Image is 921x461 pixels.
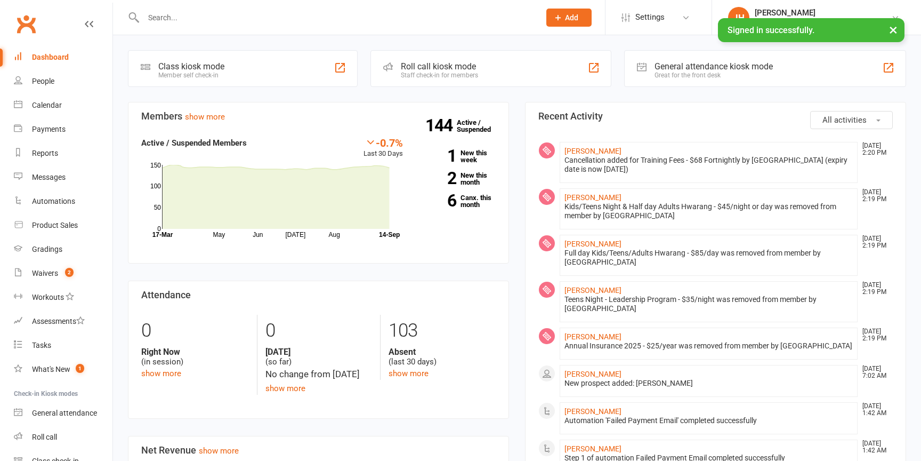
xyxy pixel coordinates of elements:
[538,111,893,122] h3: Recent Activity
[14,261,112,285] a: Waivers 2
[265,315,373,347] div: 0
[363,137,403,148] div: -0.7%
[265,384,305,393] a: show more
[141,290,496,300] h3: Attendance
[857,235,892,249] time: [DATE] 2:19 PM
[564,332,621,341] a: [PERSON_NAME]
[419,149,496,163] a: 1New this week
[14,189,112,213] a: Automations
[810,111,893,129] button: All activities
[32,173,66,181] div: Messages
[564,286,621,295] a: [PERSON_NAME]
[655,61,773,71] div: General attendance kiosk mode
[32,409,97,417] div: General attendance
[14,117,112,141] a: Payments
[564,416,853,425] div: Automation 'Failed Payment Email' completed successfully
[76,364,84,373] span: 1
[141,138,247,148] strong: Active / Suspended Members
[564,407,621,416] a: [PERSON_NAME]
[140,10,532,25] input: Search...
[564,370,621,378] a: [PERSON_NAME]
[14,333,112,357] a: Tasks
[419,170,456,186] strong: 2
[728,7,749,28] div: JH
[755,8,891,18] div: [PERSON_NAME]
[401,61,478,71] div: Roll call kiosk mode
[564,147,621,155] a: [PERSON_NAME]
[389,315,496,347] div: 103
[32,149,58,157] div: Reports
[755,18,891,27] div: Kinetic Martial Arts [GEOGRAPHIC_DATA]
[635,5,665,29] span: Settings
[14,165,112,189] a: Messages
[564,193,621,202] a: [PERSON_NAME]
[65,268,74,277] span: 2
[32,221,78,229] div: Product Sales
[564,341,853,351] div: Annual Insurance 2025 - $25/year was removed from member by [GEOGRAPHIC_DATA]
[185,112,225,122] a: show more
[389,369,429,378] a: show more
[141,445,496,456] h3: Net Revenue
[419,194,496,208] a: 6Canx. this month
[857,142,892,156] time: [DATE] 2:20 PM
[32,341,51,349] div: Tasks
[857,440,892,454] time: [DATE] 1:42 AM
[564,156,853,174] div: Cancellation added for Training Fees - $68 Fortnightly by [GEOGRAPHIC_DATA] (expiry date is now [...
[728,25,814,35] span: Signed in successfully.
[14,401,112,425] a: General attendance kiosk mode
[141,369,181,378] a: show more
[265,367,373,381] div: No change from [DATE]
[14,45,112,69] a: Dashboard
[265,347,373,357] strong: [DATE]
[564,444,621,453] a: [PERSON_NAME]
[32,245,62,253] div: Gradings
[32,317,85,325] div: Assessments
[565,13,578,22] span: Add
[14,213,112,237] a: Product Sales
[14,357,112,381] a: What's New1
[857,282,892,296] time: [DATE] 2:19 PM
[857,403,892,417] time: [DATE] 1:42 AM
[564,249,853,267] div: Full day Kids/Teens/Adults Hwarang - $85/day was removed from member by [GEOGRAPHIC_DATA]
[141,315,249,347] div: 0
[14,309,112,333] a: Assessments
[419,193,456,209] strong: 6
[32,293,64,301] div: Workouts
[419,172,496,186] a: 2New this month
[158,61,224,71] div: Class kiosk mode
[141,347,249,367] div: (in session)
[389,347,496,367] div: (last 30 days)
[401,71,478,79] div: Staff check-in for members
[158,71,224,79] div: Member self check-in
[32,197,75,205] div: Automations
[32,101,62,109] div: Calendar
[564,379,853,388] div: New prospect added: [PERSON_NAME]
[419,148,456,164] strong: 1
[857,189,892,203] time: [DATE] 2:19 PM
[14,141,112,165] a: Reports
[363,137,403,160] div: Last 30 Days
[32,433,57,441] div: Roll call
[389,347,496,357] strong: Absent
[13,11,39,37] a: Clubworx
[14,285,112,309] a: Workouts
[265,347,373,367] div: (so far)
[14,93,112,117] a: Calendar
[564,240,621,248] a: [PERSON_NAME]
[546,9,592,27] button: Add
[141,347,249,357] strong: Right Now
[141,111,496,122] h3: Members
[857,328,892,342] time: [DATE] 2:19 PM
[199,446,239,456] a: show more
[14,69,112,93] a: People
[14,237,112,261] a: Gradings
[32,53,69,61] div: Dashboard
[457,111,504,141] a: 144Active / Suspended
[32,269,58,277] div: Waivers
[32,125,66,133] div: Payments
[857,365,892,379] time: [DATE] 7:02 AM
[655,71,773,79] div: Great for the front desk
[14,425,112,449] a: Roll call
[884,18,903,41] button: ×
[425,117,457,133] strong: 144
